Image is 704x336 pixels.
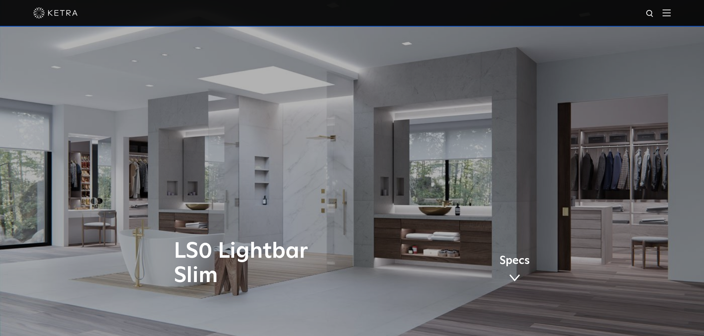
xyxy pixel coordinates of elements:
[499,256,530,284] a: Specs
[174,239,383,288] h1: LS0 Lightbar Slim
[663,9,671,16] img: Hamburger%20Nav.svg
[33,7,78,18] img: ketra-logo-2019-white
[646,9,655,18] img: search icon
[499,256,530,266] span: Specs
